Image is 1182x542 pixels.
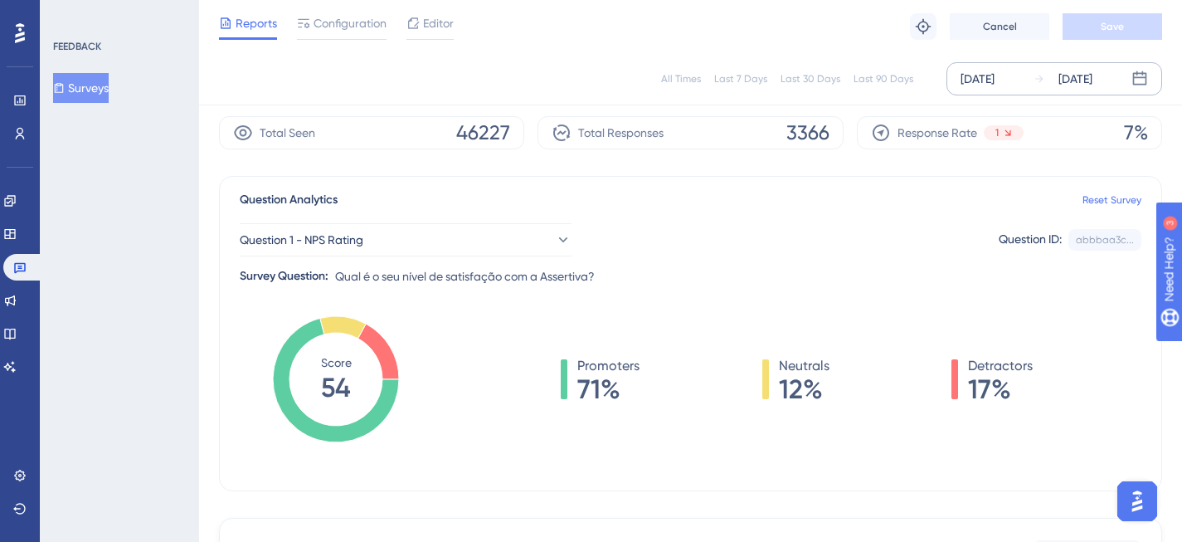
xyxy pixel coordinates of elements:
[456,120,510,146] span: 46227
[236,13,277,33] span: Reports
[661,72,701,85] div: All Times
[115,8,120,22] div: 3
[53,40,101,53] div: FEEDBACK
[578,123,664,143] span: Total Responses
[961,69,995,89] div: [DATE]
[854,72,913,85] div: Last 90 Days
[1058,69,1092,89] div: [DATE]
[1124,120,1148,146] span: 7%
[240,266,328,286] div: Survey Question:
[779,376,829,403] span: 12%
[781,72,840,85] div: Last 30 Days
[240,230,363,250] span: Question 1 - NPS Rating
[714,72,767,85] div: Last 7 Days
[983,20,1017,33] span: Cancel
[1101,20,1124,33] span: Save
[321,372,351,403] tspan: 54
[260,123,315,143] span: Total Seen
[1076,233,1134,247] div: abbbaa3c...
[577,356,640,376] span: Promoters
[1063,13,1162,40] button: Save
[39,4,104,24] span: Need Help?
[321,356,352,369] tspan: Score
[240,190,338,210] span: Question Analytics
[423,13,454,33] span: Editor
[786,120,829,146] span: 3366
[240,223,572,256] button: Question 1 - NPS Rating
[1082,193,1141,207] a: Reset Survey
[577,376,640,403] span: 71%
[950,13,1049,40] button: Cancel
[968,356,1033,376] span: Detractors
[314,13,387,33] span: Configuration
[335,266,595,286] span: Qual é o seu nível de satisfação com a Assertiva?
[779,356,829,376] span: Neutrals
[995,126,999,139] span: 1
[968,376,1033,403] span: 17%
[1112,476,1162,526] iframe: UserGuiding AI Assistant Launcher
[999,229,1062,251] div: Question ID:
[897,123,977,143] span: Response Rate
[53,73,109,103] button: Surveys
